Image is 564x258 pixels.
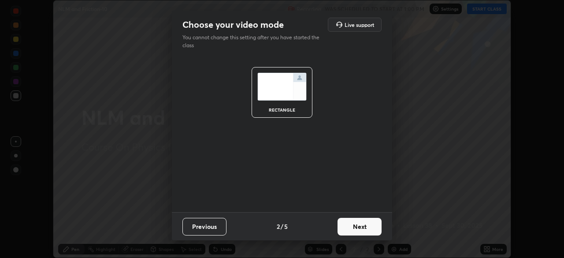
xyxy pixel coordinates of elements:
[182,34,325,49] p: You cannot change this setting after you have started the class
[257,73,307,101] img: normalScreenIcon.ae25ed63.svg
[338,218,382,236] button: Next
[182,19,284,30] h2: Choose your video mode
[277,222,280,231] h4: 2
[281,222,283,231] h4: /
[264,108,300,112] div: rectangle
[182,218,226,236] button: Previous
[284,222,288,231] h4: 5
[345,22,374,27] h5: Live support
